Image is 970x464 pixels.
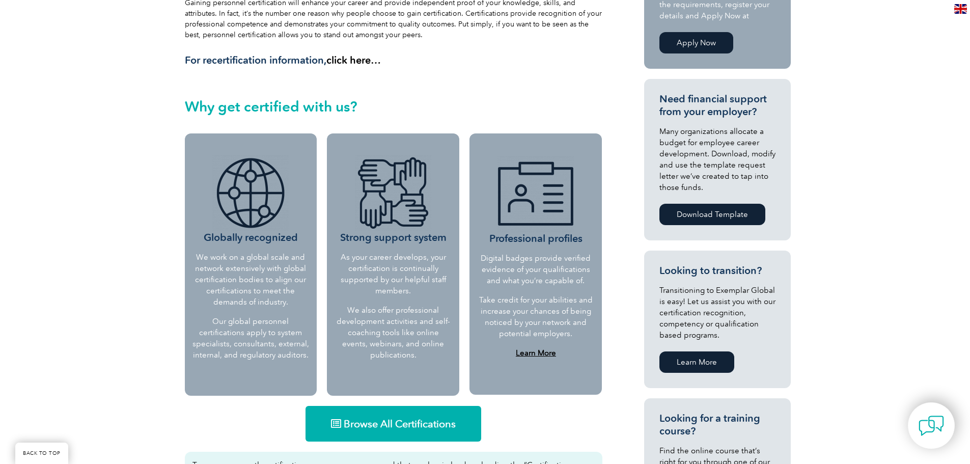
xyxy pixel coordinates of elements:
[478,294,593,339] p: Take credit for your abilities and increase your chances of being noticed by your network and pot...
[659,351,734,373] a: Learn More
[15,443,68,464] a: BACK TO TOP
[192,252,310,308] p: We work on a global scale and network extensively with global certification bodies to align our c...
[659,412,775,438] h3: Looking for a training course?
[344,419,456,429] span: Browse All Certifications
[659,285,775,341] p: Transitioning to Exemplar Global is easy! Let us assist you with our certification recognition, c...
[185,54,602,67] h3: For recertification information,
[659,32,733,53] a: Apply Now
[919,413,944,439] img: contact-chat.png
[335,252,452,296] p: As your career develops, your certification is continually supported by our helpful staff members.
[335,305,452,361] p: We also offer professional development activities and self-coaching tools like online events, web...
[478,156,593,245] h3: Professional profiles
[954,4,967,14] img: en
[516,348,556,358] a: Learn More
[659,204,765,225] a: Download Template
[192,155,310,244] h3: Globally recognized
[192,316,310,361] p: Our global personnel certifications apply to system specialists, consultants, external, internal,...
[185,98,602,115] h2: Why get certified with us?
[659,264,775,277] h3: Looking to transition?
[659,126,775,193] p: Many organizations allocate a budget for employee career development. Download, modify and use th...
[659,93,775,118] h3: Need financial support from your employer?
[326,54,381,66] a: click here…
[478,253,593,286] p: Digital badges provide verified evidence of your qualifications and what you’re capable of.
[306,406,481,442] a: Browse All Certifications
[335,155,452,244] h3: Strong support system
